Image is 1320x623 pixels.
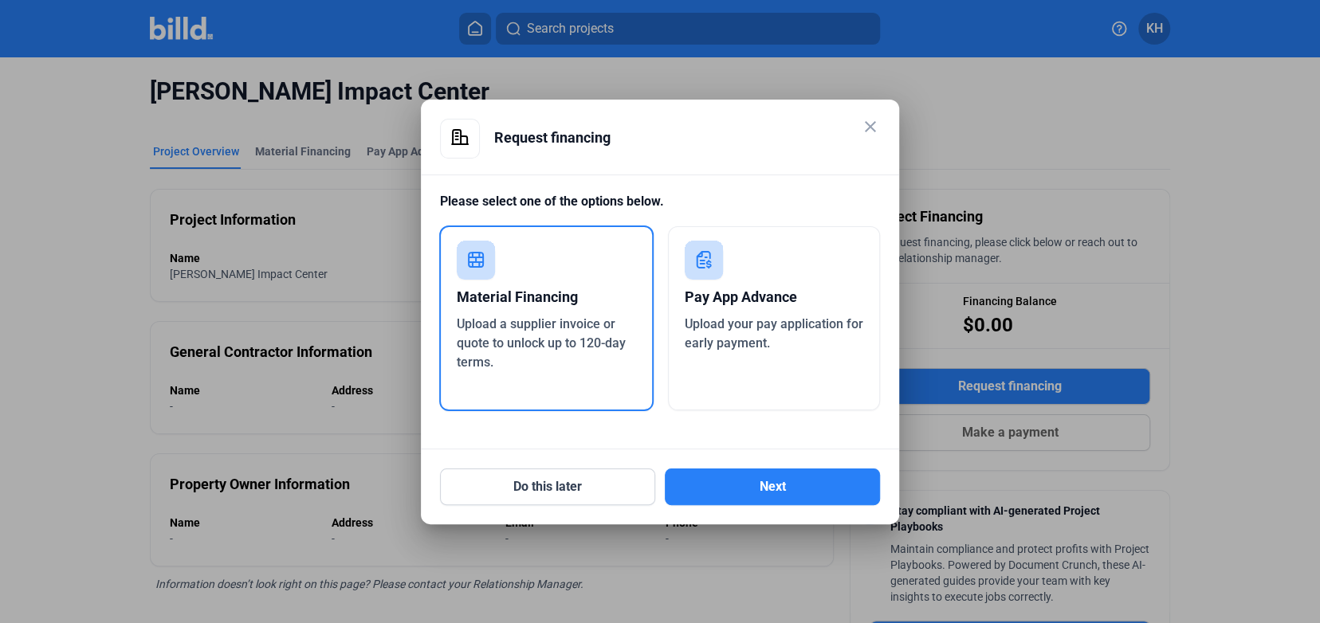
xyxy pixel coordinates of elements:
div: Material Financing [457,280,636,315]
button: Next [665,468,880,505]
mat-icon: close [861,117,880,136]
div: Request financing [494,119,880,157]
span: Upload a supplier invoice or quote to unlock up to 120-day terms. [457,316,626,370]
span: Upload your pay application for early payment. [685,316,863,351]
button: Do this later [440,468,655,505]
div: Please select one of the options below. [440,192,880,226]
div: Pay App Advance [685,280,864,315]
